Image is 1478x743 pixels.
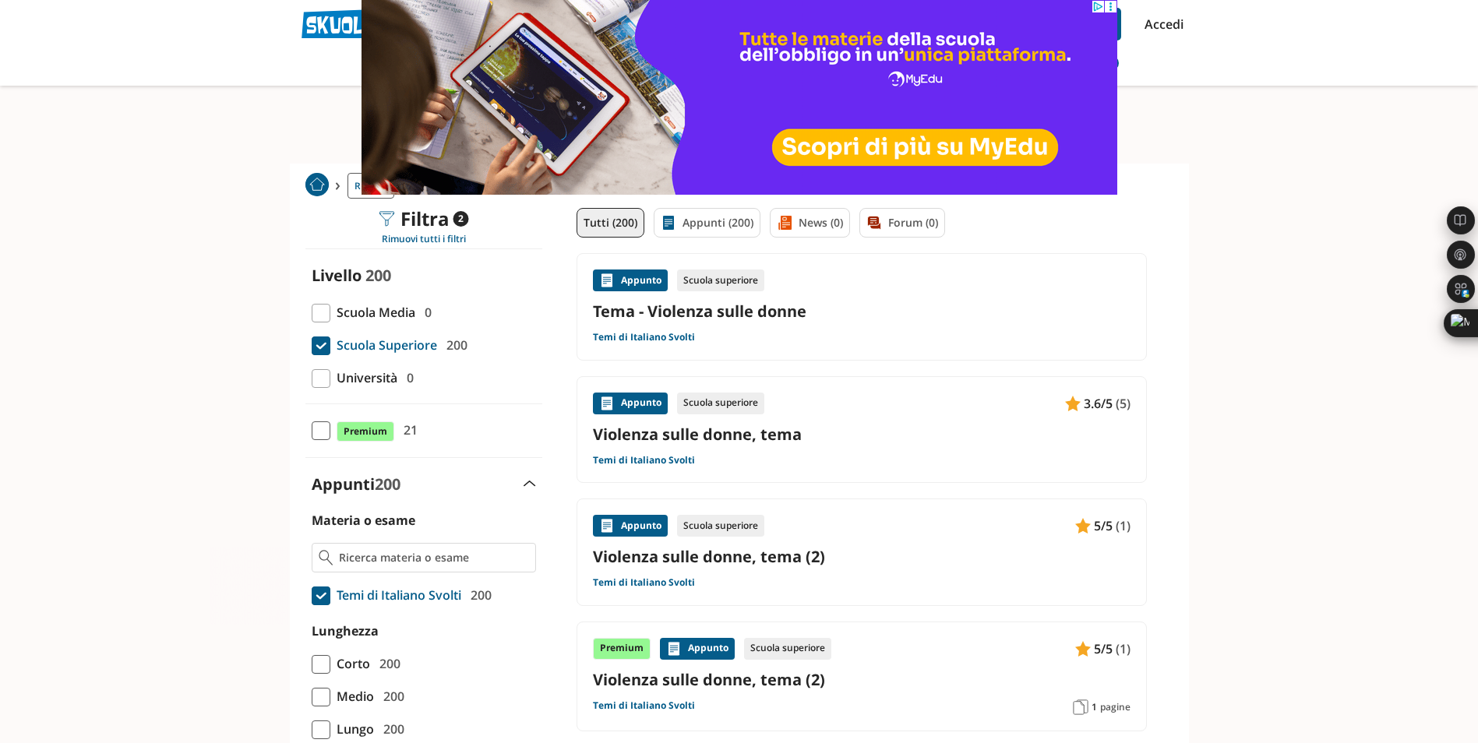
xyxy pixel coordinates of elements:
a: Violenza sulle donne, tema (2) [593,546,1131,567]
span: Premium [337,421,394,442]
span: Medio [330,686,374,706]
a: Ricerca [347,173,394,199]
div: Scuola superiore [744,638,831,660]
span: 200 [377,686,404,706]
input: Ricerca materia o esame [339,550,528,565]
img: Filtra filtri mobile [379,211,394,227]
span: 0 [400,368,414,388]
a: Temi di Italiano Svolti [593,576,695,589]
span: Corto [330,653,370,674]
span: Temi di Italiano Svolti [330,585,461,605]
div: Scuola superiore [677,515,764,537]
span: (1) [1116,516,1131,536]
span: (1) [1116,639,1131,659]
div: Appunto [593,393,668,414]
span: 200 [377,719,404,739]
span: Università [330,368,397,388]
span: 200 [375,474,400,495]
div: Scuola superiore [677,393,764,414]
img: Appunti contenuto [599,396,615,411]
label: Livello [312,265,362,286]
span: (5) [1116,393,1131,414]
span: pagine [1100,701,1131,713]
span: 200 [464,585,492,605]
a: Temi di Italiano Svolti [593,331,695,343]
label: Lunghezza [312,622,379,639]
a: Home [305,173,329,199]
a: Tema - Violenza sulle donne [593,301,1131,322]
span: 1 [1092,701,1097,713]
img: Appunti contenuto [666,641,682,657]
span: 5/5 [1094,516,1113,536]
span: 2 [453,211,468,227]
span: 3.6/5 [1084,393,1113,414]
a: Appunti (200) [654,208,760,238]
img: Appunti filtro contenuto [661,215,676,231]
a: Violenza sulle donne, tema (2) [593,669,1131,690]
img: Pagine [1073,699,1088,715]
span: 200 [373,653,400,674]
div: Appunto [593,515,668,537]
div: Rimuovi tutti i filtri [305,233,542,245]
img: Home [305,173,329,196]
span: 200 [440,335,467,355]
span: Scuola Media [330,302,415,322]
span: 0 [418,302,432,322]
label: Materia o esame [312,512,415,529]
img: Apri e chiudi sezione [524,481,536,487]
a: Temi di Italiano Svolti [593,699,695,712]
a: Temi di Italiano Svolti [593,454,695,467]
div: Appunto [593,269,668,291]
a: Accedi [1145,8,1177,40]
img: Appunti contenuto [599,273,615,288]
img: Appunti contenuto [1065,396,1081,411]
div: Premium [593,638,651,660]
a: Tutti (200) [577,208,644,238]
span: 5/5 [1094,639,1113,659]
span: 21 [397,420,418,440]
span: 200 [365,265,391,286]
span: Scuola Superiore [330,335,437,355]
img: Appunti contenuto [1075,518,1091,533]
a: Violenza sulle donne, tema [593,424,1131,445]
img: Appunti contenuto [1075,641,1091,657]
div: Appunto [660,638,735,660]
img: Ricerca materia o esame [319,550,333,565]
label: Appunti [312,474,400,495]
div: Scuola superiore [677,269,764,291]
div: Filtra [379,208,468,230]
img: Appunti contenuto [599,518,615,533]
span: Lungo [330,719,374,739]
